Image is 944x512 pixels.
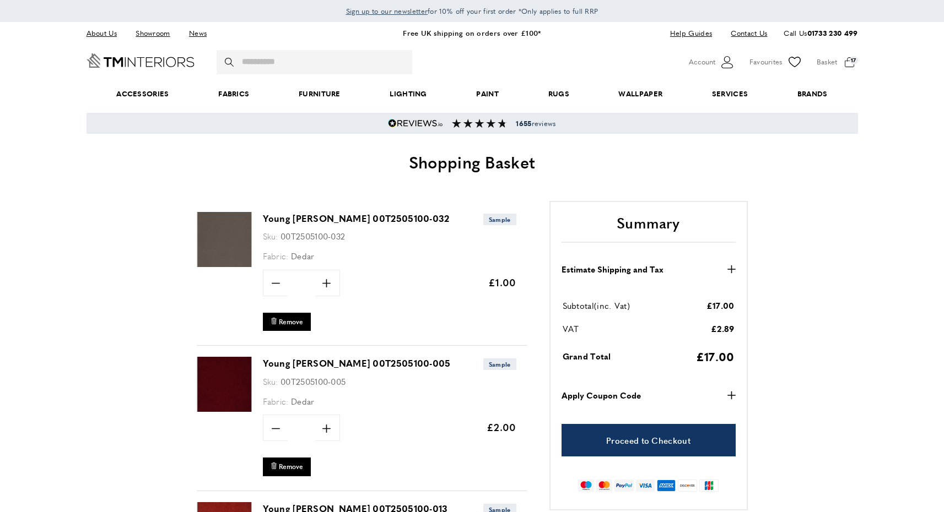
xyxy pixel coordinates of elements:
[749,56,783,68] span: Favourites
[562,424,736,456] a: Proceed to Checkout
[657,480,676,492] img: american-express
[563,350,611,362] span: Grand Total
[87,26,125,41] a: About Us
[687,77,773,111] a: Services
[263,230,278,242] span: Sku:
[409,150,536,173] span: Shopping Basket
[263,212,450,225] a: Young [PERSON_NAME] 00T2505100-032
[452,77,524,111] a: Paint
[279,462,303,471] span: Remove
[263,395,289,407] span: Fabric:
[662,26,720,41] a: Help Guides
[524,77,594,111] a: Rugs
[784,28,857,39] p: Call Us
[263,357,451,369] a: Young [PERSON_NAME] 00T2505100-005
[562,389,736,402] button: Apply Coupon Code
[291,250,315,262] span: Dedar
[87,53,195,68] a: Go to Home page
[594,299,630,311] span: (inc. Vat)
[346,6,428,17] a: Sign up to our newsletter
[689,56,715,68] span: Account
[263,375,278,387] span: Sku:
[711,323,735,334] span: £2.89
[807,28,858,38] a: 01733 230 499
[280,230,345,242] span: 00T2505100-032
[197,212,252,267] img: Young Nureyev 00T2505100-032
[197,259,252,269] a: Young Nureyev 00T2505100-032
[749,54,803,70] a: Favourites
[274,77,365,111] a: Furniture
[487,420,516,434] span: £2.00
[452,119,507,128] img: Reviews section
[181,26,215,41] a: News
[563,323,579,334] span: VAT
[197,404,252,413] a: Young Nureyev 00T2505100-005
[516,118,531,128] strong: 1655
[696,348,735,364] span: £17.00
[483,214,516,225] span: Sample
[722,26,767,41] a: Contact Us
[594,77,687,111] a: Wallpaper
[636,480,654,492] img: visa
[562,263,664,276] strong: Estimate Shipping and Tax
[127,26,178,41] a: Showroom
[291,395,315,407] span: Dedar
[197,357,252,412] img: Young Nureyev 00T2505100-005
[578,480,594,492] img: maestro
[488,275,516,289] span: £1.00
[614,480,634,492] img: paypal
[699,480,719,492] img: jcb
[263,313,311,331] button: Remove Young Nureyev 00T2505100-032
[403,28,541,38] a: Free UK shipping on orders over £100*
[562,213,736,243] h2: Summary
[563,299,594,311] span: Subtotal
[225,50,236,74] button: Search
[280,375,346,387] span: 00T2505100-005
[516,119,555,128] span: reviews
[193,77,274,111] a: Fabrics
[263,457,311,476] button: Remove Young Nureyev 00T2505100-005
[346,6,428,16] span: Sign up to our newsletter
[365,77,452,111] a: Lighting
[562,263,736,276] button: Estimate Shipping and Tax
[596,480,612,492] img: mastercard
[773,77,852,111] a: Brands
[263,250,289,262] span: Fabric:
[279,317,303,326] span: Remove
[678,480,697,492] img: discover
[706,299,735,311] span: £17.00
[388,119,443,128] img: Reviews.io 5 stars
[483,358,516,370] span: Sample
[346,6,598,16] span: for 10% off your first order *Only applies to full RRP
[562,389,641,402] strong: Apply Coupon Code
[689,54,736,70] button: Customer Account
[91,77,193,111] span: Accessories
